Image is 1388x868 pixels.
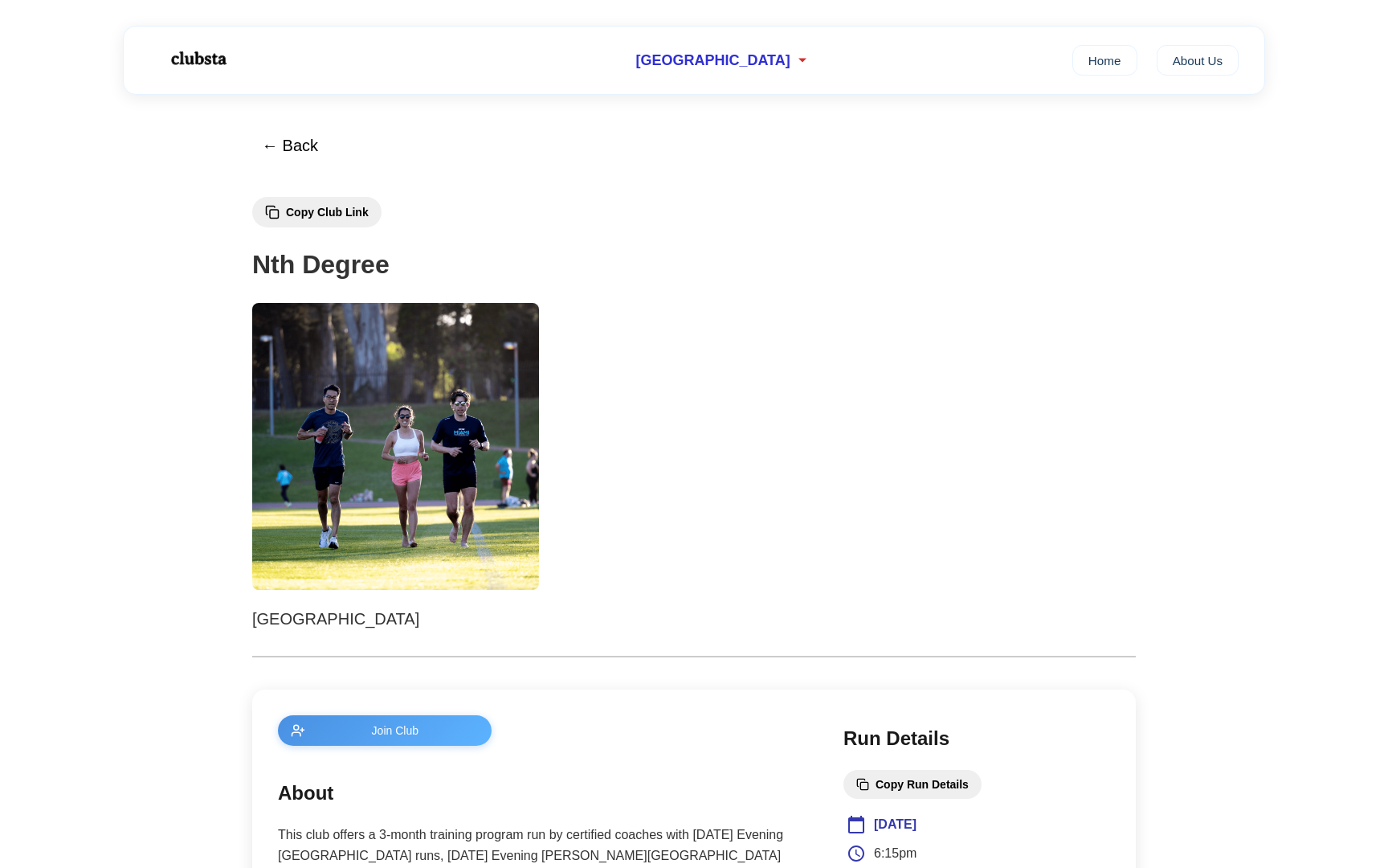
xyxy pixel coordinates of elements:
[1157,45,1239,76] a: About Us
[278,715,492,746] button: Join Club
[312,724,479,737] span: Join Club
[278,715,811,746] a: Join Club
[252,303,539,590] img: Nth Degree 1
[874,843,916,864] span: 6:15pm
[252,244,1136,285] h1: Nth Degree
[843,770,982,799] button: Copy Run Details
[252,197,382,227] button: Copy Club Link
[843,723,1110,754] h2: Run Details
[149,39,246,79] img: Logo
[874,814,916,835] span: [DATE]
[635,52,790,69] span: [GEOGRAPHIC_DATA]
[252,127,328,165] button: ← Back
[1072,45,1137,76] a: Home
[278,778,811,809] h2: About
[252,606,1136,632] p: [GEOGRAPHIC_DATA]
[286,206,369,219] span: Copy Club Link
